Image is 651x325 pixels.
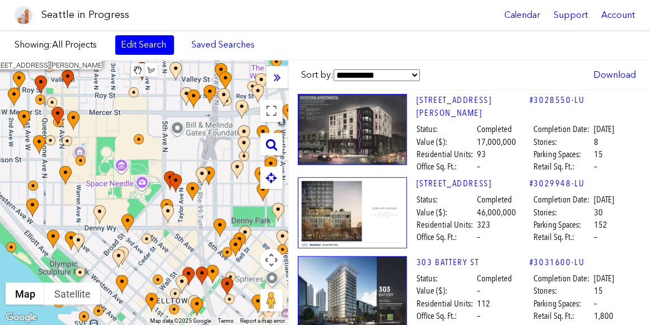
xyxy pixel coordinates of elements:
button: Toggle fullscreen view [260,100,283,122]
span: Stories: [533,206,592,219]
span: 323 [477,219,490,231]
span: Completion Date: [533,123,592,135]
button: Stop drawing [131,63,144,77]
img: Google [3,310,40,325]
span: Parking Spaces: [533,148,592,161]
span: Completed [477,123,512,135]
label: Showing: [15,39,104,51]
span: 1,800 [594,310,613,322]
span: Map data ©2025 Google [150,318,211,324]
a: #3031600-LU [530,256,585,269]
span: Completion Date: [533,194,592,206]
span: – [477,310,480,322]
span: – [594,231,597,243]
img: favicon-96x96.png [15,6,32,24]
span: 93 [477,148,486,161]
a: [STREET_ADDRESS][PERSON_NAME] [416,94,530,119]
span: Residential Units: [416,219,475,231]
span: 152 [594,219,607,231]
span: Office Sq. Ft.: [416,310,475,322]
button: Draw a shape [144,63,158,77]
span: 112 [477,298,490,310]
span: Status: [416,194,475,206]
span: Value ($): [416,285,475,297]
span: Retail Sq. Ft.: [533,231,592,243]
label: Sort by: [301,69,420,81]
a: #3028550-LU [530,94,585,106]
span: – [477,231,480,243]
img: 1.jpg [298,177,407,248]
span: Completion Date: [533,272,592,285]
span: – [594,298,597,310]
a: Download [588,65,641,84]
span: 46,000,000 [477,206,516,219]
span: 17,000,000 [477,136,516,148]
span: Completed [477,194,512,206]
span: Status: [416,272,475,285]
span: 30 [594,206,603,219]
span: 15 [594,285,603,297]
span: [DATE] [594,194,614,206]
span: Parking Spaces: [533,219,592,231]
span: Residential Units: [416,148,475,161]
span: Value ($): [416,206,475,219]
span: Retail Sq. Ft.: [533,161,592,173]
span: Residential Units: [416,298,475,310]
img: 1.jpg [298,94,407,165]
a: [STREET_ADDRESS] [416,177,530,190]
a: Report a map error [240,318,285,324]
span: Parking Spaces: [533,298,592,310]
span: [DATE] [594,123,614,135]
span: Status: [416,123,475,135]
span: Completed [477,272,512,285]
span: Value ($): [416,136,475,148]
select: Sort by: [334,69,420,82]
span: Stories: [533,285,592,297]
span: – [477,161,480,173]
span: 8 [594,136,598,148]
button: Show street map [6,282,45,305]
a: 303 BATTERY ST [416,256,530,269]
a: Terms [218,318,233,324]
a: Saved Searches [185,35,261,54]
button: Close [76,34,103,61]
span: All Projects [52,39,97,50]
span: Retail Sq. Ft.: [533,310,592,322]
button: Map camera controls [260,249,283,271]
span: [DATE] [594,272,614,285]
span: Office Sq. Ft.: [416,231,475,243]
span: – [594,161,597,173]
h1: Seattle in Progress [41,8,129,22]
a: Open this area in Google Maps (opens a new window) [3,310,40,325]
button: Drag Pegman onto the map to open Street View [260,289,283,312]
span: Stories: [533,136,592,148]
a: Edit Search [115,35,174,54]
span: – [477,285,480,297]
a: #3029948-LU [530,177,585,190]
button: Show satellite imagery [45,282,100,305]
span: Office Sq. Ft.: [416,161,475,173]
span: 15 [594,148,603,161]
